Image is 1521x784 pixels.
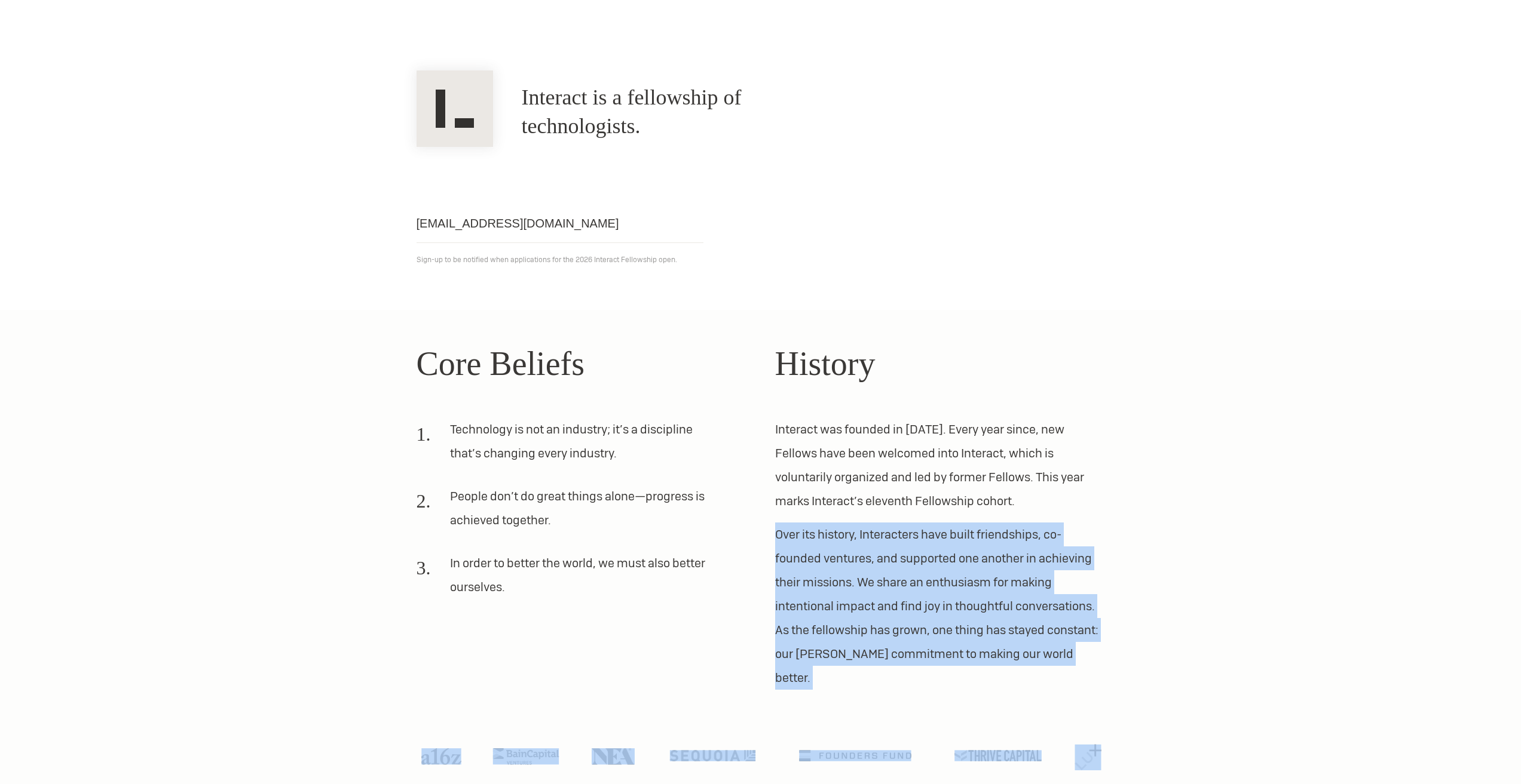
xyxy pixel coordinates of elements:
p: Over its history, Interacters have built friendships, co-founded ventures, and supported one anot... [775,522,1105,690]
h2: Core Beliefs [417,339,746,389]
img: Sequoia logo [670,750,755,761]
img: NEA logo [592,748,635,764]
li: In order to better the world, we must also better ourselves. [417,551,718,608]
img: Lux Capital logo [1075,745,1101,770]
img: Founders Fund logo [799,750,911,761]
input: Email address... [417,204,703,243]
h2: History [775,339,1105,389]
p: Sign-up to be notified when applications for the 2026 Interact Fellowship open. [417,253,1105,267]
p: Interact was founded in [DATE]. Every year since, new Fellows have been welcomed into Interact, w... [775,417,1105,513]
h1: Interact is a fellowship of technologists. [522,84,844,141]
img: Interact Logo [417,70,493,147]
img: A16Z logo [421,748,461,764]
li: People don’t do great things alone—progress is achieved together. [417,484,718,542]
img: Thrive Capital logo [954,750,1042,761]
li: Technology is not an industry; it’s a discipline that’s changing every industry. [417,417,718,475]
img: Bain Capital Ventures logo [493,748,559,764]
